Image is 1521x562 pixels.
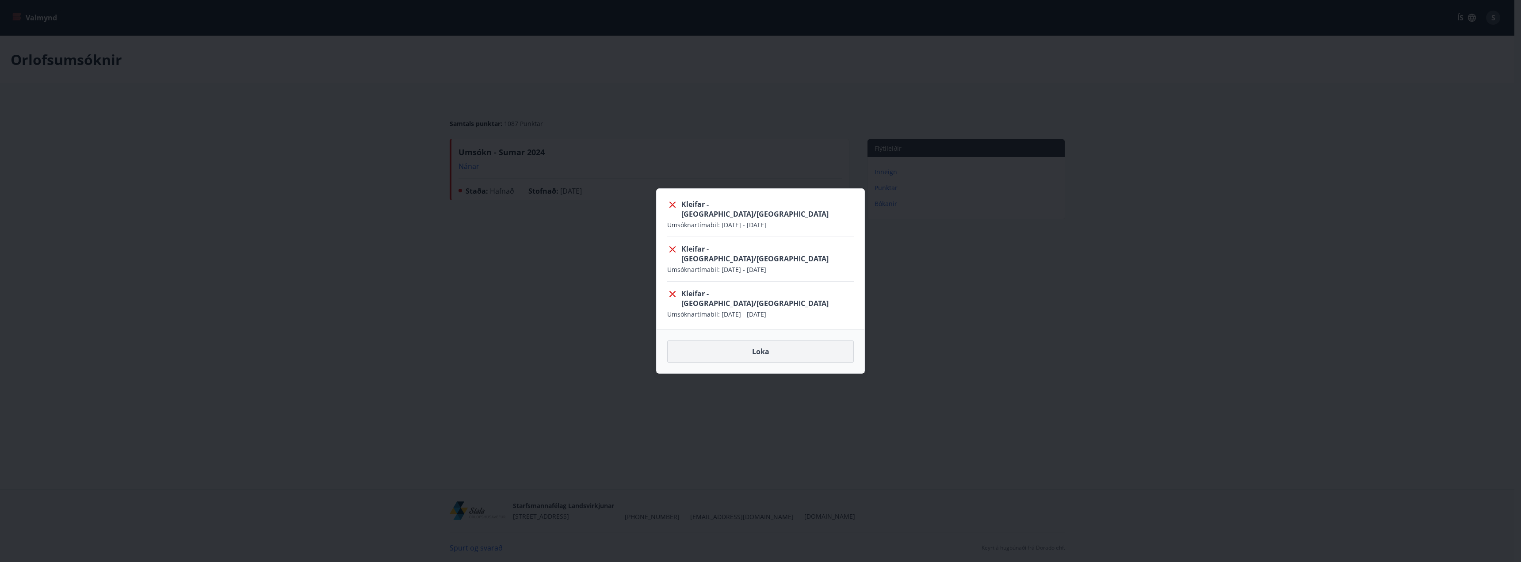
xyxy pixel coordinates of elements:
[681,199,854,219] p: Kleifar - [GEOGRAPHIC_DATA]/[GEOGRAPHIC_DATA]
[722,310,766,318] span: [DATE] - [DATE]
[667,221,854,229] p: Umsóknartímabil :
[722,265,766,274] span: [DATE] - [DATE]
[681,289,854,308] p: Kleifar - [GEOGRAPHIC_DATA]/[GEOGRAPHIC_DATA]
[667,310,854,319] p: Umsóknartímabil :
[667,340,854,363] button: Loka
[667,265,854,274] p: Umsóknartímabil :
[681,244,854,264] p: Kleifar - [GEOGRAPHIC_DATA]/[GEOGRAPHIC_DATA]
[722,221,766,229] span: [DATE] - [DATE]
